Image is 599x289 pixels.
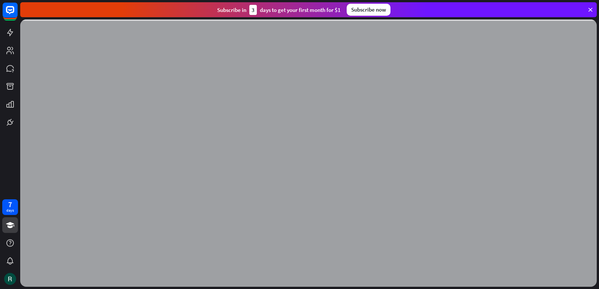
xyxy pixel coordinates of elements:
div: days [6,208,14,213]
div: 3 [249,5,257,15]
a: 7 days [2,199,18,215]
div: Subscribe now [347,4,390,16]
div: Subscribe in days to get your first month for $1 [217,5,341,15]
div: 7 [8,201,12,208]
